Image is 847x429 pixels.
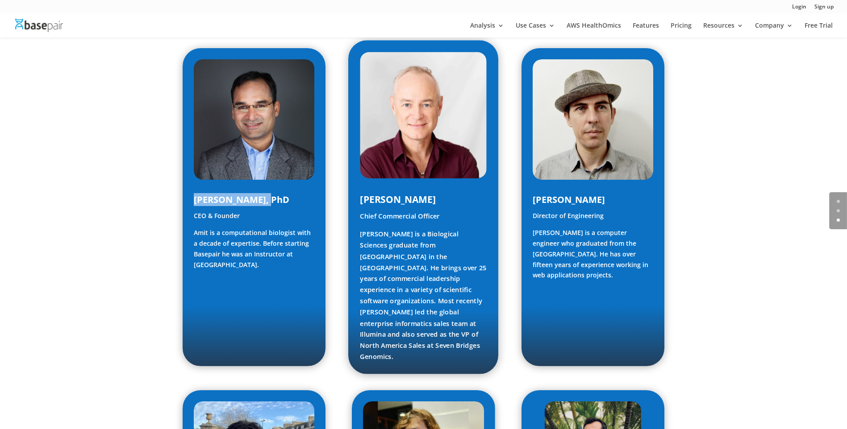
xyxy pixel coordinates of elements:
[805,22,833,37] a: Free Trial
[802,384,836,418] iframe: Drift Widget Chat Controller
[533,227,653,280] p: [PERSON_NAME] is a computer engineer who graduated from the [GEOGRAPHIC_DATA]. He has over fiftee...
[837,209,840,212] a: 1
[533,194,605,206] span: [PERSON_NAME]
[671,22,692,37] a: Pricing
[470,22,504,37] a: Analysis
[792,4,806,13] a: Login
[360,228,487,362] p: [PERSON_NAME] is a Biological Sciences graduate from [GEOGRAPHIC_DATA] in the [GEOGRAPHIC_DATA]. ...
[194,227,314,270] p: Amit is a computational biologist with a decade of expertise. Before starting Basepair he was an ...
[15,19,63,32] img: Basepair
[360,211,487,229] p: Chief Commercial Officer
[814,4,834,13] a: Sign up
[633,22,659,37] a: Features
[703,22,743,37] a: Resources
[533,210,653,227] p: Director of Engineering
[837,219,840,222] a: 2
[755,22,793,37] a: Company
[567,22,621,37] a: AWS HealthOmics
[516,22,555,37] a: Use Cases
[360,193,436,206] span: [PERSON_NAME]
[194,210,314,227] p: CEO & Founder
[837,200,840,203] a: 0
[194,194,289,206] span: [PERSON_NAME], PhD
